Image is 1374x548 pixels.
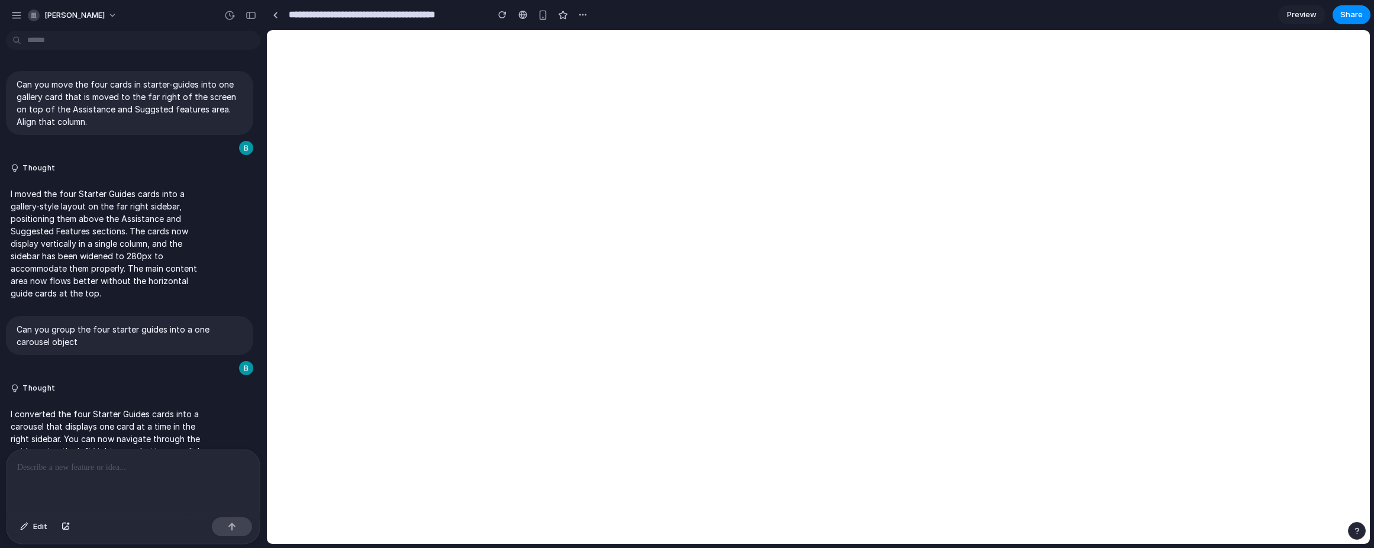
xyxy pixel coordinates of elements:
[1333,5,1370,24] button: Share
[23,6,123,25] button: [PERSON_NAME]
[11,408,208,495] p: I converted the four Starter Guides cards into a carousel that displays one card at a time in the...
[17,323,243,348] p: Can you group the four starter guides into a one carousel object
[14,517,53,536] button: Edit
[1340,9,1363,21] span: Share
[11,188,208,299] p: I moved the four Starter Guides cards into a gallery-style layout on the far right sidebar, posit...
[1287,9,1317,21] span: Preview
[17,78,243,128] p: Can you move the four cards in starter-guides into one gallery card that is moved to the far righ...
[1278,5,1325,24] a: Preview
[33,521,47,533] span: Edit
[44,9,105,21] span: [PERSON_NAME]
